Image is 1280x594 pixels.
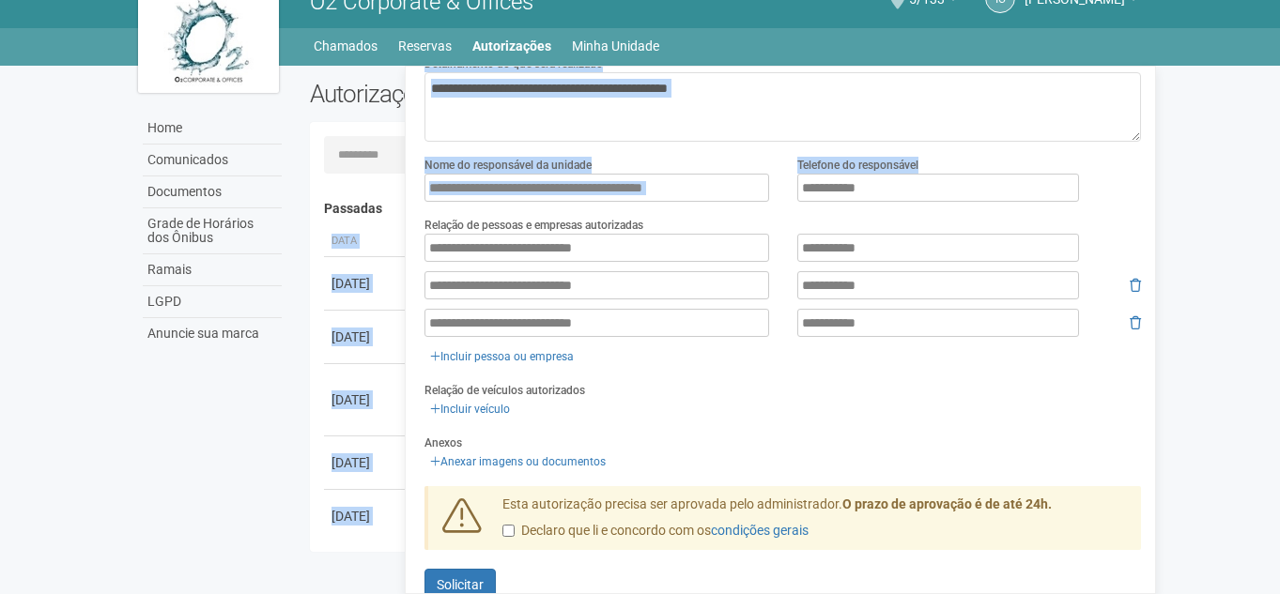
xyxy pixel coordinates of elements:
[143,318,282,349] a: Anuncie sua marca
[143,286,282,318] a: LGPD
[424,382,585,399] label: Relação de veículos autorizados
[143,113,282,145] a: Home
[502,525,515,537] input: Declaro que li e concordo com oscondições gerais
[437,577,484,592] span: Solicitar
[797,157,918,174] label: Telefone do responsável
[424,217,643,234] label: Relação de pessoas e empresas autorizadas
[143,145,282,176] a: Comunicados
[143,208,282,254] a: Grade de Horários dos Ônibus
[424,399,516,419] a: Incluir veículo
[314,33,378,59] a: Chamados
[398,33,452,59] a: Reservas
[332,390,401,409] div: [DATE]
[472,33,551,59] a: Autorizações
[332,453,401,472] div: [DATE]
[424,157,592,174] label: Nome do responsável da unidade
[488,495,1142,550] div: Esta autorização precisa ser aprovada pelo administrador.
[1130,279,1141,292] i: Remover
[711,523,809,538] a: condições gerais
[143,254,282,286] a: Ramais
[310,80,712,108] h2: Autorizações
[424,346,579,367] a: Incluir pessoa ou empresa
[332,327,401,346] div: [DATE]
[332,274,401,293] div: [DATE]
[1130,316,1141,329] i: Remover
[324,226,409,257] th: Data
[572,33,659,59] a: Minha Unidade
[424,434,462,451] label: Anexos
[424,451,611,472] a: Anexar imagens ou documentos
[842,496,1052,511] strong: O prazo de aprovação é de até 24h.
[143,176,282,208] a: Documentos
[332,507,401,525] div: [DATE]
[324,202,1129,216] h4: Passadas
[502,522,809,541] label: Declaro que li e concordo com os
